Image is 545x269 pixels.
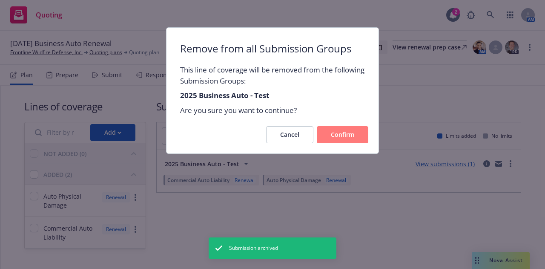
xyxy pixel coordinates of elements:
div: Are you sure you want to continue? [180,105,297,116]
button: Confirm [317,126,368,143]
div: Remove from all Submission Groups [180,41,351,61]
div: 2025 Business Auto - Test [180,90,269,101]
span: Submission archived [229,244,278,252]
button: Cancel [266,126,313,143]
span: Confirm [331,130,354,139]
span: Cancel [280,130,299,139]
div: This line of coverage will be removed from the following Submission Groups: [180,64,365,87]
